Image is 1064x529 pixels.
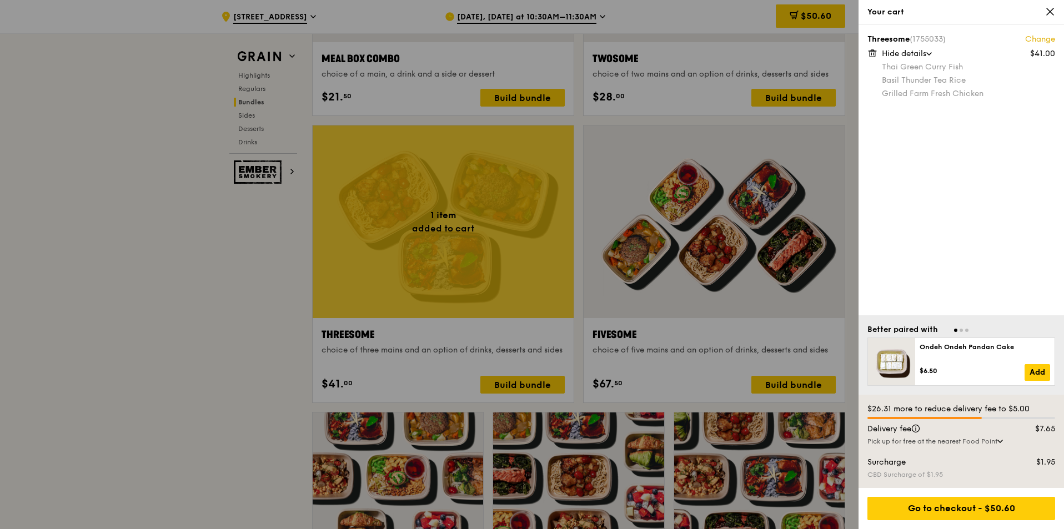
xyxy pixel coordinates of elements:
[867,7,1055,18] div: Your cart
[920,366,1025,375] div: $6.50
[861,424,1012,435] div: Delivery fee
[867,437,1055,446] div: Pick up for free at the nearest Food Point
[1025,34,1055,45] a: Change
[960,329,963,332] span: Go to slide 2
[882,75,1055,86] div: Basil Thunder Tea Rice
[861,457,1012,468] div: Surcharge
[867,404,1055,415] div: $26.31 more to reduce delivery fee to $5.00
[1012,424,1062,435] div: $7.65
[882,62,1055,73] div: Thai Green Curry Fish
[965,329,968,332] span: Go to slide 3
[882,88,1055,99] div: Grilled Farm Fresh Chicken
[954,329,957,332] span: Go to slide 1
[867,324,938,335] div: Better paired with
[910,34,946,44] span: (1755033)
[1012,457,1062,468] div: $1.95
[867,34,1055,45] div: Threesome
[1030,48,1055,59] div: $41.00
[867,497,1055,520] div: Go to checkout - $50.60
[867,470,1055,479] div: CBD Surcharge of $1.95
[882,49,926,58] span: Hide details
[920,342,1050,351] div: Ondeh Ondeh Pandan Cake
[1025,364,1050,381] a: Add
